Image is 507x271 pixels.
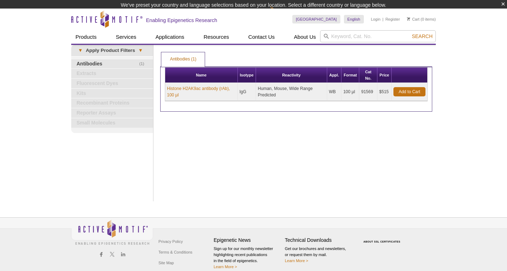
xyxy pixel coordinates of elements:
th: Name [165,68,238,83]
button: Search [410,33,435,39]
a: Fluorescent Dyes [71,79,153,88]
h2: Enabling Epigenetics Research [146,17,217,23]
span: ▾ [135,47,146,54]
table: Click to Verify - This site chose Symantec SSL for secure e-commerce and confidential communicati... [356,230,409,246]
th: Format [341,68,359,83]
a: Recombinant Proteins [71,99,153,108]
a: Add to Cart [393,87,425,96]
img: Change Here [270,5,289,22]
th: Appl. [327,68,342,83]
a: Resources [199,30,234,44]
p: Get our brochures and newsletters, or request them by mail. [285,246,352,264]
td: IgG [238,83,256,101]
a: Terms & Conditions [157,247,194,257]
a: ABOUT SSL CERTIFICATES [364,240,401,243]
a: Services [111,30,141,44]
a: [GEOGRAPHIC_DATA] [292,15,340,23]
a: Kits [71,89,153,98]
span: (1) [139,59,148,69]
th: Isotype [238,68,256,83]
img: Active Motif, [71,218,153,246]
img: Your Cart [407,17,410,21]
a: Histone H2AK9ac antibody (rAb), 100 µl [167,85,236,98]
td: 91569 [359,83,377,101]
a: (1)Antibodies [71,59,153,69]
a: Extracts [71,69,153,78]
span: ▾ [75,47,86,54]
input: Keyword, Cat. No. [320,30,436,42]
td: Human, Mouse, Wide Range Predicted [256,83,327,101]
td: WB [327,83,342,101]
a: Applications [151,30,189,44]
a: Small Molecules [71,118,153,128]
a: Learn More > [214,265,237,269]
h4: Epigenetic News [214,237,281,243]
a: Site Map [157,257,176,268]
th: Reactivity [256,68,327,83]
td: $515 [377,83,392,101]
a: Register [385,17,400,22]
p: Sign up for our monthly newsletter highlighting recent publications in the field of epigenetics. [214,246,281,270]
th: Cat No. [359,68,377,83]
a: English [344,15,364,23]
span: Search [412,33,433,39]
a: Antibodies (1) [161,52,205,67]
a: Learn More > [285,259,308,263]
a: Reporter Assays [71,108,153,118]
a: Privacy Policy [157,236,184,247]
a: Products [71,30,101,44]
a: Contact Us [244,30,279,44]
li: | [382,15,383,23]
a: Cart [407,17,419,22]
a: About Us [290,30,320,44]
th: Price [377,68,392,83]
h4: Technical Downloads [285,237,352,243]
a: Login [371,17,381,22]
a: ▾Apply Product Filters▾ [71,45,153,56]
li: (0 items) [407,15,436,23]
td: 100 µl [341,83,359,101]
